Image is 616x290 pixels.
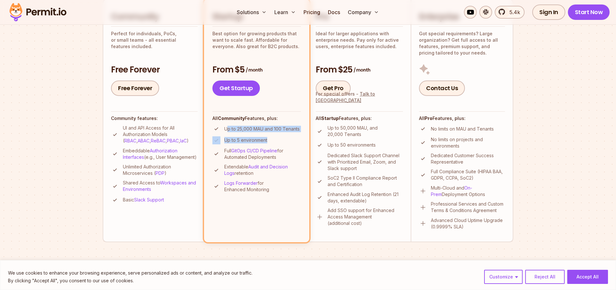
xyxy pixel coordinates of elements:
p: Unlimited Authorization Microservices ( ) [123,164,198,176]
a: IaC [180,138,187,143]
strong: Pro [424,115,432,121]
h4: All Features, plus: [316,115,403,122]
h3: From $5 [212,64,301,76]
a: ABAC [138,138,150,143]
a: Authorization Interfaces [123,148,177,160]
button: Learn [272,6,298,19]
a: 5.4k [495,6,525,19]
h3: Free Forever [111,64,198,76]
p: Full Compliance Suite (HIPAA BAA, GDPR, CCPA, SoC2) [431,168,505,181]
div: For special offers - [316,91,403,104]
button: Customize [484,270,523,284]
a: Pricing [301,6,323,19]
a: Get Startup [212,81,260,96]
p: Basic [123,197,164,203]
a: PDP [156,170,165,176]
a: RBAC [124,138,136,143]
p: By clicking "Accept All", you consent to our use of cookies. [8,277,252,285]
p: Up to 5 environment [224,137,267,143]
a: GitOps CI/CD Pipeline [231,148,277,153]
p: Ideal for larger applications with enterprise needs. Pay only for active users, enterprise featur... [316,30,403,50]
button: Accept All [567,270,608,284]
img: Permit logo [6,1,69,23]
button: Reject All [525,270,565,284]
a: On-Prem [431,185,472,197]
strong: Community [218,115,245,121]
a: Audit and Decision Logs [224,164,288,176]
p: Up to 50 environments [328,142,376,148]
h4: Community features: [111,115,198,122]
a: PBAC [167,138,179,143]
span: / month [354,67,370,73]
p: Dedicated Slack Support Channel with Prioritized Email, Zoom, and Slack support [328,152,403,172]
p: No limits on projects and environments [431,136,505,149]
p: Multi-Cloud and Deployment Options [431,185,505,198]
p: Up to 25,000 MAU and 100 Tenants [224,126,300,132]
button: Solutions [234,6,269,19]
p: No limits on MAU and Tenants [431,126,494,132]
span: 5.4k [506,8,520,16]
p: Add SSO support for Enhanced Access Management (additional cost) [328,207,403,226]
a: Slack Support [134,197,164,202]
a: Get Pro [316,81,351,96]
a: Sign In [532,4,565,20]
p: Best option for growing products that want to scale fast. Affordable for everyone. Also great for... [212,30,301,50]
p: Up to 50,000 MAU, and 20,000 Tenants [328,125,403,138]
a: Docs [325,6,343,19]
a: Logs Forwarder [224,180,258,186]
p: Full for Automated Deployments [224,148,301,160]
p: Perfect for individuals, PoCs, or small teams - all essential features included. [111,30,198,50]
p: We use cookies to enhance your browsing experience, serve personalized ads or content, and analyz... [8,269,252,277]
p: SoC2 Type II Compliance Report and Certification [328,175,403,188]
h3: From $25 [316,64,403,76]
a: Start Now [568,4,610,20]
span: / month [246,67,262,73]
button: Company [345,6,381,19]
p: Dedicated Customer Success Representative [431,152,505,165]
strong: Startup [321,115,339,121]
p: Shared Access to [123,180,198,192]
p: UI and API Access for All Authorization Models ( , , , , ) [123,125,198,144]
h4: All Features, plus: [419,115,505,122]
p: for Enhanced Monitoring [224,180,301,193]
a: Free Forever [111,81,159,96]
p: Professional Services and Custom Terms & Conditions Agreement [431,201,505,214]
a: Contact Us [419,81,465,96]
p: Got special requirements? Large organization? Get full access to all features, premium support, a... [419,30,505,56]
h4: All Features, plus: [212,115,301,122]
p: Enhanced Audit Log Retention (21 days, extendable) [328,191,403,204]
p: Extendable retention [224,164,301,176]
p: Advanced Cloud Uptime Upgrade (0.9999% SLA) [431,217,505,230]
a: ReBAC [151,138,166,143]
p: Embeddable (e.g., User Management) [123,148,198,160]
